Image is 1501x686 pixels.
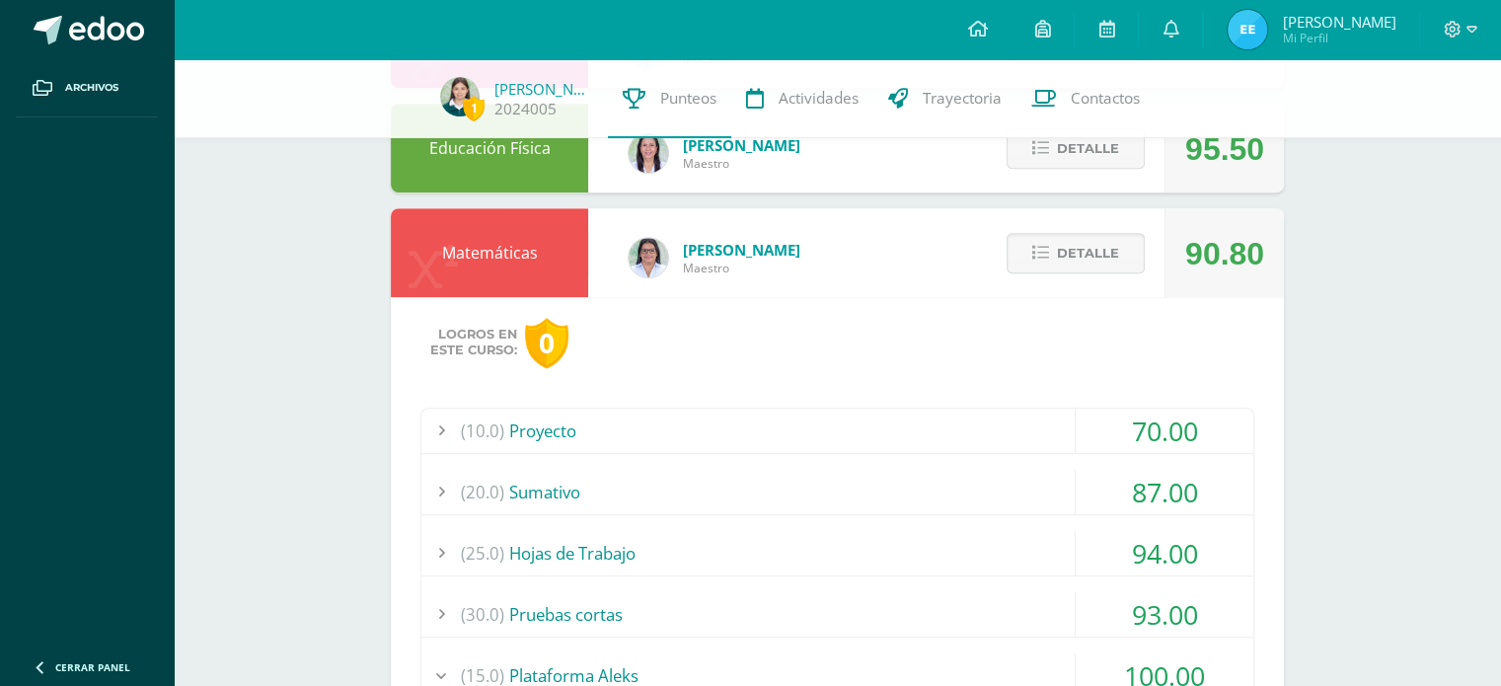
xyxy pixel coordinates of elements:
[494,99,557,119] a: 2024005
[1185,209,1264,298] div: 90.80
[421,470,1253,514] div: Sumativo
[65,80,118,96] span: Archivos
[1007,233,1145,273] button: Detalle
[608,59,731,138] a: Punteos
[440,77,480,116] img: 9a9703091ec26d7c5ea524547f38eb46.png
[1057,235,1119,271] span: Detalle
[1071,88,1140,109] span: Contactos
[1185,105,1264,193] div: 95.50
[683,135,800,155] span: [PERSON_NAME]
[1282,12,1395,32] span: [PERSON_NAME]
[629,238,668,277] img: 341d98b4af7301a051bfb6365f8299c3.png
[1076,531,1253,575] div: 94.00
[1057,130,1119,167] span: Detalle
[660,88,716,109] span: Punteos
[421,531,1253,575] div: Hojas de Trabajo
[683,155,800,172] span: Maestro
[1076,409,1253,453] div: 70.00
[461,409,504,453] span: (10.0)
[494,79,593,99] a: [PERSON_NAME]
[16,59,158,117] a: Archivos
[461,531,504,575] span: (25.0)
[463,96,485,120] span: 1
[1282,30,1395,46] span: Mi Perfil
[873,59,1016,138] a: Trayectoria
[1228,10,1267,49] img: cd536c4fce2dba6644e2e245d60057c8.png
[461,592,504,637] span: (30.0)
[923,88,1002,109] span: Trayectoria
[731,59,873,138] a: Actividades
[683,240,800,260] span: [PERSON_NAME]
[55,660,130,674] span: Cerrar panel
[525,318,568,368] div: 0
[461,470,504,514] span: (20.0)
[1076,470,1253,514] div: 87.00
[1007,128,1145,169] button: Detalle
[1076,592,1253,637] div: 93.00
[430,327,517,358] span: Logros en este curso:
[1016,59,1155,138] a: Contactos
[421,592,1253,637] div: Pruebas cortas
[421,409,1253,453] div: Proyecto
[629,133,668,173] img: f77eda19ab9d4901e6803b4611072024.png
[391,208,588,297] div: Matemáticas
[391,104,588,192] div: Educación Física
[779,88,859,109] span: Actividades
[683,260,800,276] span: Maestro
